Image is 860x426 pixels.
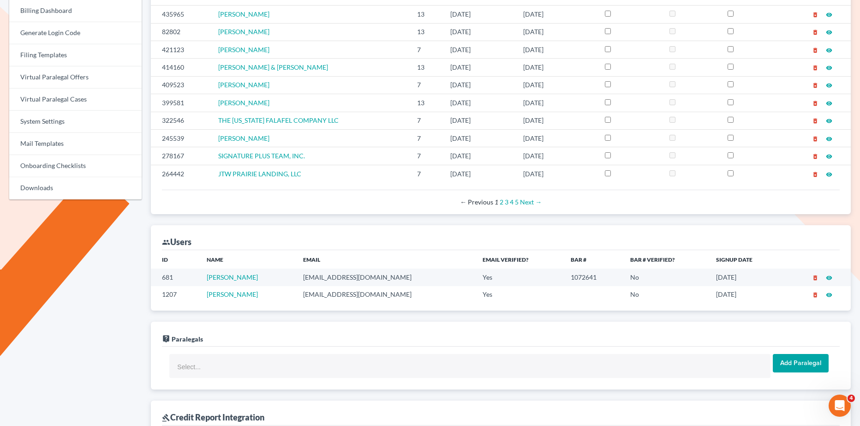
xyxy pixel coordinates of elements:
[812,116,818,124] a: delete_forever
[207,290,258,298] a: [PERSON_NAME]
[709,250,783,269] th: Signup Date
[475,286,563,303] td: Yes
[516,41,597,58] td: [DATE]
[162,236,191,247] div: Users
[443,6,516,23] td: [DATE]
[516,6,597,23] td: [DATE]
[443,23,516,41] td: [DATE]
[516,147,597,165] td: [DATE]
[199,250,296,269] th: Name
[826,81,832,89] a: visibility
[218,63,328,71] a: [PERSON_NAME] & [PERSON_NAME]
[812,136,818,142] i: delete_forever
[826,82,832,89] i: visibility
[410,41,443,58] td: 7
[410,76,443,94] td: 7
[516,165,597,182] td: [DATE]
[826,47,832,54] i: visibility
[563,250,622,269] th: Bar #
[169,198,832,207] div: Pagination
[812,153,818,160] i: delete_forever
[9,89,142,111] a: Virtual Paralegal Cases
[151,250,199,269] th: ID
[410,112,443,129] td: 7
[812,28,818,36] a: delete_forever
[520,198,542,206] a: Next page
[443,147,516,165] td: [DATE]
[623,250,709,269] th: Bar # Verified?
[218,116,339,124] a: THE [US_STATE] FALAFEL COMPANY LLC
[151,76,211,94] td: 409523
[812,100,818,107] i: delete_forever
[812,81,818,89] a: delete_forever
[500,198,503,206] a: Page 2
[812,29,818,36] i: delete_forever
[812,134,818,142] a: delete_forever
[826,99,832,107] a: visibility
[296,250,475,269] th: Email
[812,82,818,89] i: delete_forever
[9,155,142,177] a: Onboarding Checklists
[162,414,170,422] i: gavel
[826,46,832,54] a: visibility
[9,177,142,199] a: Downloads
[218,10,269,18] a: [PERSON_NAME]
[826,116,832,124] a: visibility
[826,136,832,142] i: visibility
[826,12,832,18] i: visibility
[172,335,203,343] span: Paralegals
[516,94,597,112] td: [DATE]
[623,269,709,286] td: No
[218,170,301,178] a: JTW PRAIRIE LANDING, LLC
[812,47,818,54] i: delete_forever
[812,12,818,18] i: delete_forever
[826,171,832,178] i: visibility
[826,65,832,71] i: visibility
[151,269,199,286] td: 681
[151,94,211,112] td: 399581
[443,41,516,58] td: [DATE]
[826,273,832,281] a: visibility
[812,118,818,124] i: delete_forever
[162,412,264,423] div: Credit Report Integration
[218,134,269,142] span: [PERSON_NAME]
[410,147,443,165] td: 7
[218,28,269,36] a: [PERSON_NAME]
[475,269,563,286] td: Yes
[443,165,516,182] td: [DATE]
[443,59,516,76] td: [DATE]
[218,99,269,107] a: [PERSON_NAME]
[709,269,783,286] td: [DATE]
[410,6,443,23] td: 13
[218,46,269,54] a: [PERSON_NAME]
[515,198,519,206] a: Page 5
[826,275,832,281] i: visibility
[812,99,818,107] a: delete_forever
[812,290,818,298] a: delete_forever
[826,152,832,160] a: visibility
[826,29,832,36] i: visibility
[410,23,443,41] td: 13
[516,112,597,129] td: [DATE]
[151,165,211,182] td: 264442
[207,273,258,281] a: [PERSON_NAME]
[826,153,832,160] i: visibility
[151,286,199,303] td: 1207
[516,23,597,41] td: [DATE]
[443,129,516,147] td: [DATE]
[151,129,211,147] td: 245539
[9,22,142,44] a: Generate Login Code
[510,198,514,206] a: Page 4
[9,111,142,133] a: System Settings
[218,81,269,89] a: [PERSON_NAME]
[162,238,170,246] i: group
[826,10,832,18] a: visibility
[773,354,829,372] input: Add Paralegal
[812,46,818,54] a: delete_forever
[151,23,211,41] td: 82802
